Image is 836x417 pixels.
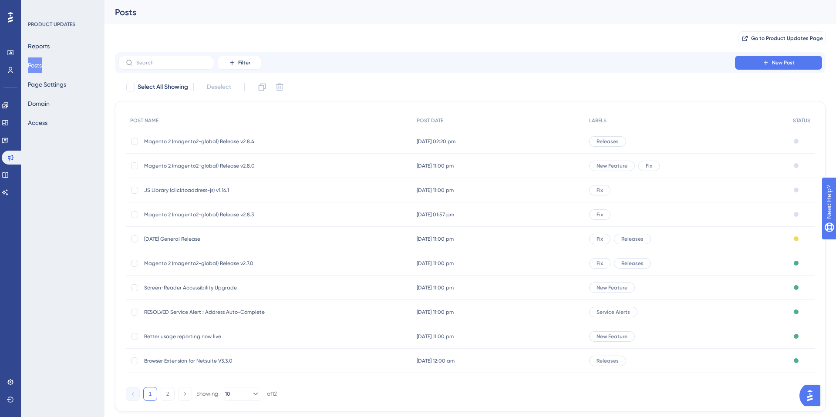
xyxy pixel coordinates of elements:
span: RESOLVED Service Alert : Address Auto-Complete [144,309,283,316]
span: [DATE] 11:00 pm [417,235,454,242]
span: Service Alerts [597,309,630,316]
span: Releases [597,138,619,145]
span: POST DATE [417,117,443,124]
span: Magento 2 (magento2-global) Release v2.8.4 [144,138,283,145]
span: Fix [646,162,652,169]
span: [DATE] General Release [144,235,283,242]
input: Search [136,60,207,66]
button: Access [28,115,47,131]
span: [DATE] 12:00 am [417,357,455,364]
span: Better usage reporting now live [144,333,283,340]
span: [DATE] 02:20 pm [417,138,455,145]
span: 10 [225,390,230,397]
span: Releases [621,260,644,267]
span: [DATE] 01:57 pm [417,211,454,218]
span: New Feature [597,284,627,291]
button: Page Settings [28,77,66,92]
iframe: UserGuiding AI Assistant Launcher [799,383,826,409]
span: Releases [621,235,644,242]
button: 10 [225,387,260,401]
span: Go to Product Updates Page [751,35,823,42]
span: Fix [597,187,603,194]
div: PRODUCT UPDATES [28,21,75,28]
span: [DATE] 11:00 pm [417,187,454,194]
span: Select All Showing [138,82,188,92]
span: STATUS [793,117,810,124]
span: New Post [772,59,795,66]
button: 2 [161,387,175,401]
span: Filter [238,59,250,66]
span: Magento 2 (magento2-global) Release v2.7.0 [144,260,283,267]
span: POST NAME [130,117,158,124]
button: New Post [735,56,822,70]
span: Need Help? [20,2,54,13]
button: Deselect [199,79,239,95]
button: Domain [28,96,50,111]
span: [DATE] 11:00 pm [417,260,454,267]
span: LABELS [589,117,607,124]
span: JS Library (clicktoaddress-js) v1.16.1 [144,187,283,194]
div: of 12 [267,390,277,398]
span: Screen-Reader Accessibility Upgrade [144,284,283,291]
button: Go to Product Updates Page [738,31,826,45]
button: Reports [28,38,50,54]
span: Releases [597,357,619,364]
span: Fix [597,211,603,218]
span: Browser Extension for Netsuite V3.3.0 [144,357,283,364]
span: Magento 2 (magento2-global) Release v2.8.3 [144,211,283,218]
span: New Feature [597,162,627,169]
span: Fix [597,260,603,267]
button: 1 [143,387,157,401]
span: Magento 2 (magento2-global) Release v2.8.0 [144,162,283,169]
span: New Feature [597,333,627,340]
div: Showing [196,390,218,398]
button: Filter [218,56,261,70]
span: [DATE] 11:00 pm [417,284,454,291]
span: Deselect [207,82,231,92]
span: Fix [597,235,603,242]
span: [DATE] 11:00 pm [417,333,454,340]
span: [DATE] 11:00 pm [417,162,454,169]
div: Posts [115,6,804,18]
span: [DATE] 11:00 pm [417,309,454,316]
button: Posts [28,57,42,73]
